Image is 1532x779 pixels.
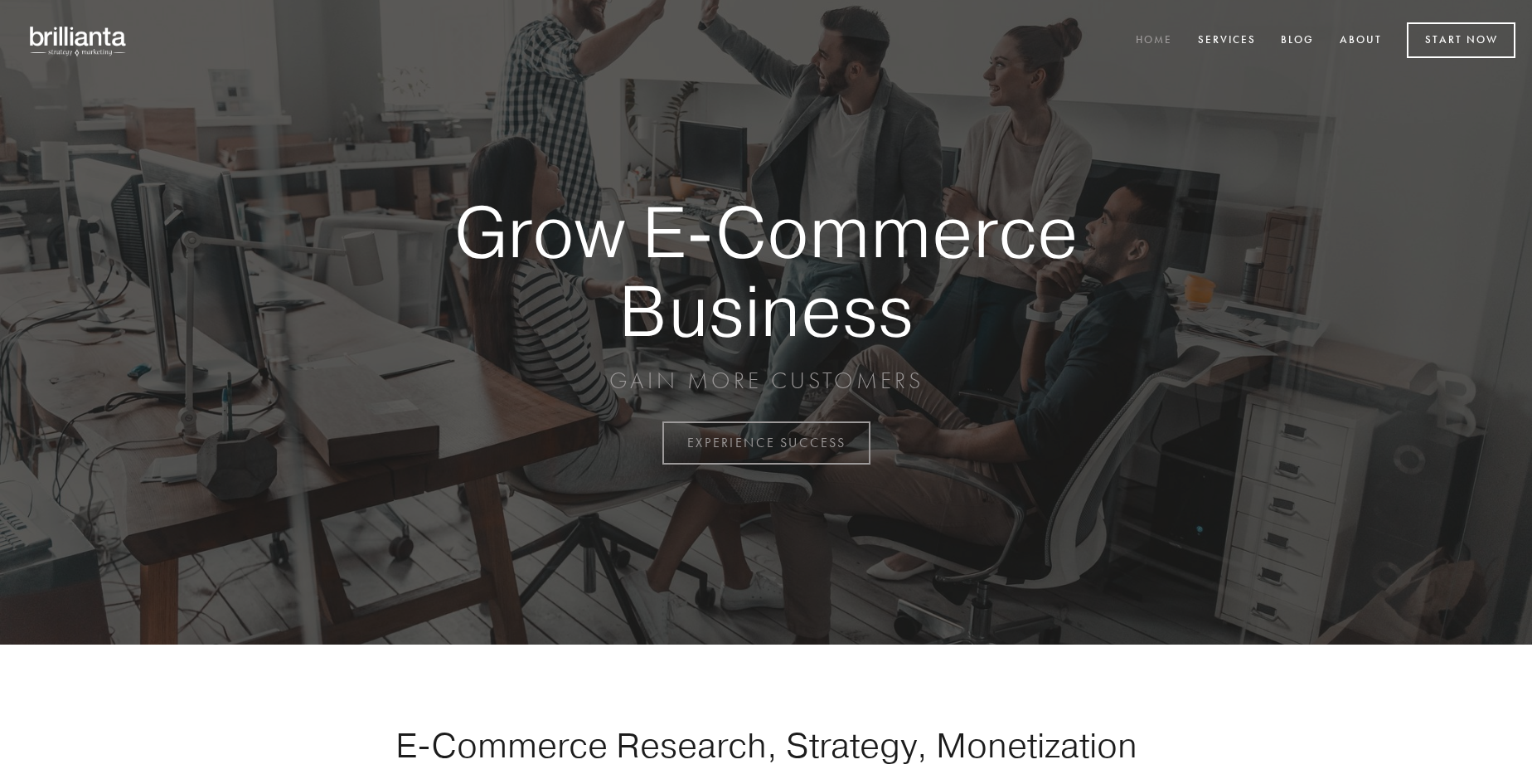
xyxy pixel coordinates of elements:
a: EXPERIENCE SUCCESS [662,421,870,465]
a: Start Now [1407,22,1515,58]
img: brillianta - research, strategy, marketing [17,17,141,65]
strong: Grow E-Commerce Business [396,192,1136,349]
a: Blog [1270,27,1325,55]
a: Services [1187,27,1267,55]
a: Home [1125,27,1183,55]
p: GAIN MORE CUSTOMERS [396,366,1136,396]
a: About [1329,27,1393,55]
h1: E-Commerce Research, Strategy, Monetization [343,724,1189,766]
